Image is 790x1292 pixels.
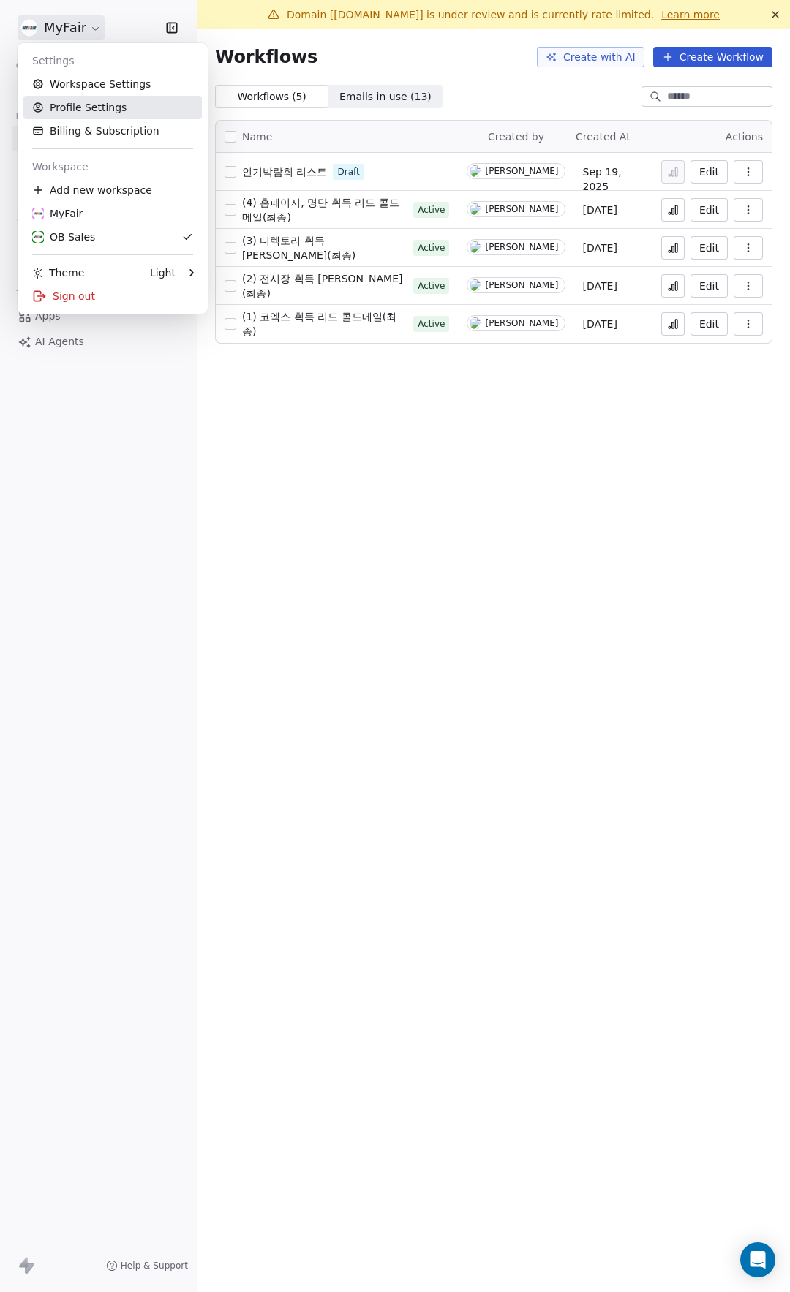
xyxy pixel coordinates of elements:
[23,49,202,72] div: Settings
[23,155,202,178] div: Workspace
[32,231,44,243] img: %C3%AC%C2%9B%C2%90%C3%AD%C2%98%C2%95%20%C3%AB%C2%A1%C2%9C%C3%AA%C2%B3%C2%A0(white+round).png
[23,72,202,96] a: Workspace Settings
[23,284,202,308] div: Sign out
[32,206,83,221] div: MyFair
[23,119,202,143] a: Billing & Subscription
[32,265,84,280] div: Theme
[150,265,176,280] div: Light
[32,208,44,219] img: %C3%AC%C2%9B%C2%90%C3%AD%C2%98%C2%95%20%C3%AB%C2%A1%C2%9C%C3%AA%C2%B3%C2%A0(white+round).png
[23,178,202,202] div: Add new workspace
[32,230,95,244] div: OB Sales
[23,96,202,119] a: Profile Settings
